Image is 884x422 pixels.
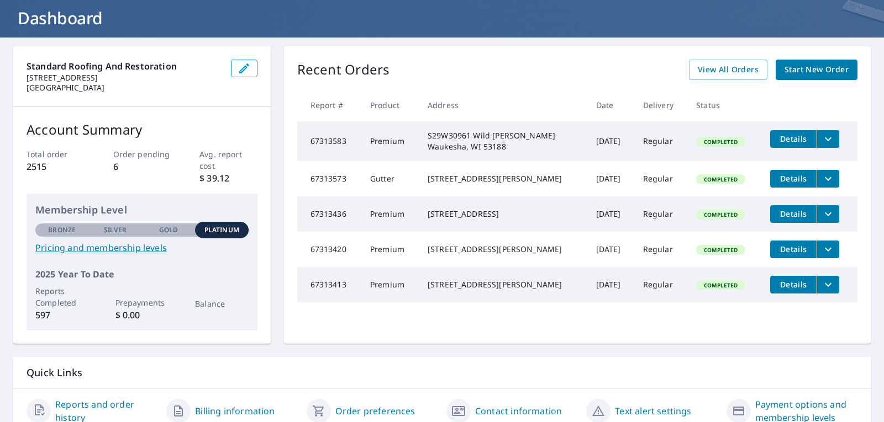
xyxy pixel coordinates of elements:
[634,232,687,267] td: Regular
[697,138,744,146] span: Completed
[770,205,817,223] button: detailsBtn-67313436
[297,60,390,80] p: Recent Orders
[817,170,839,188] button: filesDropdownBtn-67313573
[27,60,222,73] p: Standard Roofing and Restoration
[634,267,687,302] td: Regular
[770,170,817,188] button: detailsBtn-67313573
[297,121,361,161] td: 67313583
[297,196,361,232] td: 67313436
[13,7,871,29] h1: Dashboard
[27,366,857,380] p: Quick Links
[428,209,578,220] div: [STREET_ADDRESS]
[698,63,759,77] span: View All Orders
[428,244,578,255] div: [STREET_ADDRESS][PERSON_NAME]
[428,173,578,184] div: [STREET_ADDRESS][PERSON_NAME]
[297,267,361,302] td: 67313413
[587,196,634,232] td: [DATE]
[297,161,361,196] td: 67313573
[475,404,562,418] a: Contact information
[777,209,810,219] span: Details
[195,404,275,418] a: Billing information
[297,232,361,267] td: 67313420
[35,285,88,308] p: Reports Completed
[115,308,169,322] p: $ 0.00
[35,308,88,322] p: 597
[115,297,169,308] p: Prepayments
[428,130,578,152] div: S29W30961 Wild [PERSON_NAME] Waukesha, WI 53188
[361,232,419,267] td: Premium
[361,161,419,196] td: Gutter
[587,161,634,196] td: [DATE]
[104,225,127,235] p: Silver
[634,89,687,121] th: Delivery
[770,130,817,148] button: detailsBtn-67313583
[27,148,84,160] p: Total order
[587,121,634,161] td: [DATE]
[770,241,817,258] button: detailsBtn-67313420
[587,267,634,302] td: [DATE]
[113,160,171,173] p: 6
[35,268,249,281] p: 2025 Year To Date
[697,246,744,254] span: Completed
[35,202,249,217] p: Membership Level
[785,63,849,77] span: Start New Order
[159,225,178,235] p: Gold
[587,89,634,121] th: Date
[776,60,857,80] a: Start New Order
[817,130,839,148] button: filesDropdownBtn-67313583
[777,279,810,290] span: Details
[697,211,744,218] span: Completed
[48,225,76,235] p: Bronze
[361,267,419,302] td: Premium
[27,120,257,140] p: Account Summary
[199,148,257,172] p: Avg. report cost
[817,241,839,258] button: filesDropdownBtn-67313420
[35,241,249,254] a: Pricing and membership levels
[27,160,84,173] p: 2515
[770,276,817,293] button: detailsBtn-67313413
[777,173,810,184] span: Details
[428,279,578,290] div: [STREET_ADDRESS][PERSON_NAME]
[697,281,744,289] span: Completed
[113,148,171,160] p: Order pending
[615,404,691,418] a: Text alert settings
[361,121,419,161] td: Premium
[687,89,761,121] th: Status
[777,133,810,144] span: Details
[199,172,257,185] p: $ 39.12
[634,121,687,161] td: Regular
[817,205,839,223] button: filesDropdownBtn-67313436
[204,225,239,235] p: Platinum
[335,404,415,418] a: Order preferences
[689,60,767,80] a: View All Orders
[27,73,222,83] p: [STREET_ADDRESS]
[777,244,810,254] span: Details
[361,89,419,121] th: Product
[697,175,744,183] span: Completed
[419,89,587,121] th: Address
[634,161,687,196] td: Regular
[195,298,248,309] p: Balance
[27,83,222,93] p: [GEOGRAPHIC_DATA]
[297,89,361,121] th: Report #
[817,276,839,293] button: filesDropdownBtn-67313413
[634,196,687,232] td: Regular
[587,232,634,267] td: [DATE]
[361,196,419,232] td: Premium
